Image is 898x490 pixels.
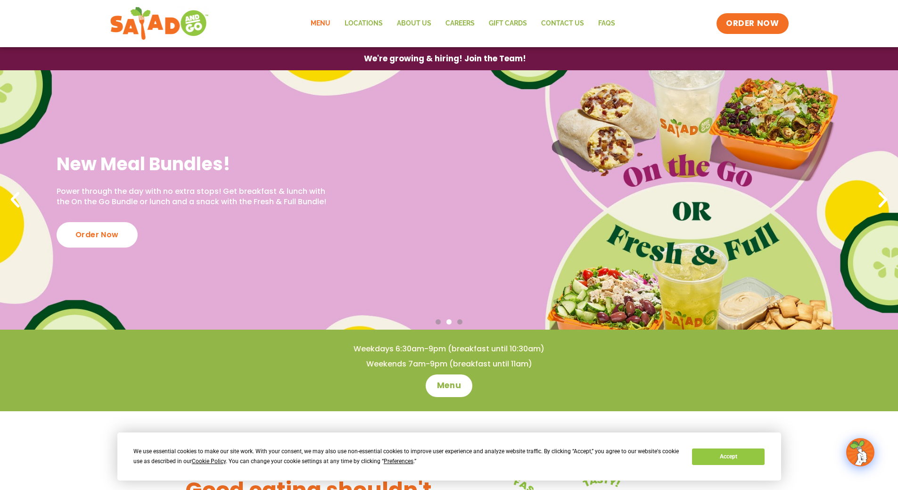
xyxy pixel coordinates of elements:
h4: Weekends 7am-9pm (breakfast until 11am) [19,359,879,369]
a: GIFT CARDS [482,13,534,34]
span: Cookie Policy [192,458,226,465]
a: Contact Us [534,13,591,34]
div: Cookie Consent Prompt [117,432,781,481]
span: Go to slide 3 [457,319,462,324]
div: Previous slide [5,190,25,210]
a: Menu [426,374,472,397]
a: Locations [338,13,390,34]
a: We're growing & hiring! Join the Team! [350,48,540,70]
span: Go to slide 2 [446,319,452,324]
h4: Weekdays 6:30am-9pm (breakfast until 10:30am) [19,344,879,354]
button: Accept [692,448,765,465]
a: Careers [438,13,482,34]
div: Next slide [873,190,893,210]
h2: New Meal Bundles! [57,152,334,175]
a: ORDER NOW [717,13,788,34]
a: About Us [390,13,438,34]
div: We use essential cookies to make our site work. With your consent, we may also use non-essential ... [133,447,681,466]
span: We're growing & hiring! Join the Team! [364,55,526,63]
span: Preferences [384,458,413,465]
img: new-SAG-logo-768×292 [110,5,209,42]
img: wpChatIcon [847,439,873,465]
span: ORDER NOW [726,18,779,29]
p: Power through the day with no extra stops! Get breakfast & lunch with the On the Go Bundle or lun... [57,186,334,208]
a: Menu [304,13,338,34]
a: FAQs [591,13,622,34]
span: Go to slide 1 [436,319,441,324]
nav: Menu [304,13,622,34]
div: Order Now [57,222,138,248]
span: Menu [437,380,461,391]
